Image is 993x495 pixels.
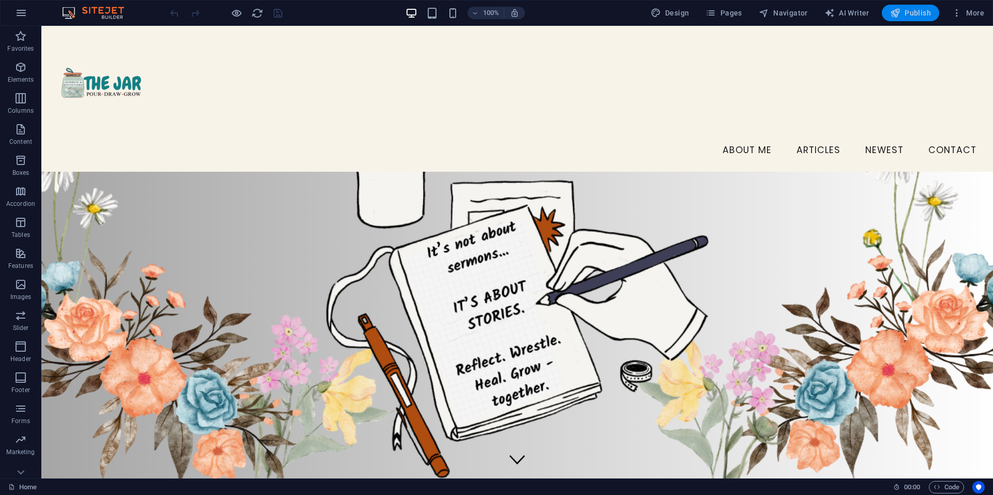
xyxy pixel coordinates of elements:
[11,417,30,425] p: Forms
[8,481,37,493] a: Click to cancel selection. Double-click to open Pages
[8,76,34,84] p: Elements
[705,8,742,18] span: Pages
[952,8,984,18] span: More
[10,355,31,363] p: Header
[972,481,985,493] button: Usercentrics
[59,7,137,19] img: Editor Logo
[646,5,694,21] div: Design (Ctrl+Alt+Y)
[251,7,263,19] i: Reload page
[646,5,694,21] button: Design
[947,5,988,21] button: More
[468,7,504,19] button: 100%
[9,138,32,146] p: Content
[11,386,30,394] p: Footer
[934,481,959,493] span: Code
[10,293,32,301] p: Images
[8,262,33,270] p: Features
[820,5,874,21] button: AI Writer
[483,7,500,19] h6: 100%
[230,7,243,19] button: Click here to leave preview mode and continue editing
[11,231,30,239] p: Tables
[7,44,34,53] p: Favorites
[651,8,689,18] span: Design
[824,8,869,18] span: AI Writer
[882,5,939,21] button: Publish
[929,481,964,493] button: Code
[13,324,29,332] p: Slider
[759,8,808,18] span: Navigator
[251,7,263,19] button: reload
[911,483,913,491] span: :
[904,481,920,493] span: 00 00
[755,5,812,21] button: Navigator
[6,448,35,456] p: Marketing
[6,200,35,208] p: Accordion
[701,5,746,21] button: Pages
[12,169,29,177] p: Boxes
[510,8,519,18] i: On resize automatically adjust zoom level to fit chosen device.
[8,107,34,115] p: Columns
[890,8,931,18] span: Publish
[893,481,921,493] h6: Session time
